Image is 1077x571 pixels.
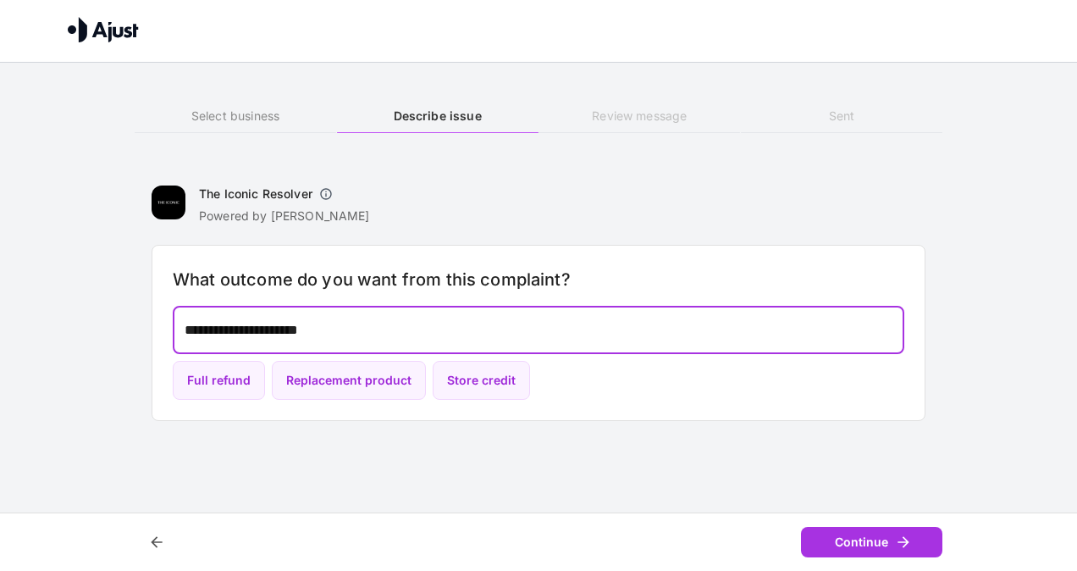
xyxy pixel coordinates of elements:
[272,361,426,401] button: Replacement product
[741,107,942,125] h6: Sent
[199,186,312,202] h6: The Iconic Resolver
[801,527,942,558] button: Continue
[152,186,185,219] img: The Iconic
[173,361,265,401] button: Full refund
[538,107,740,125] h6: Review message
[433,361,530,401] button: Store credit
[135,107,336,125] h6: Select business
[68,17,139,42] img: Ajust
[337,107,538,125] h6: Describe issue
[199,208,370,225] p: Powered by [PERSON_NAME]
[173,266,904,293] h6: What outcome do you want from this complaint?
